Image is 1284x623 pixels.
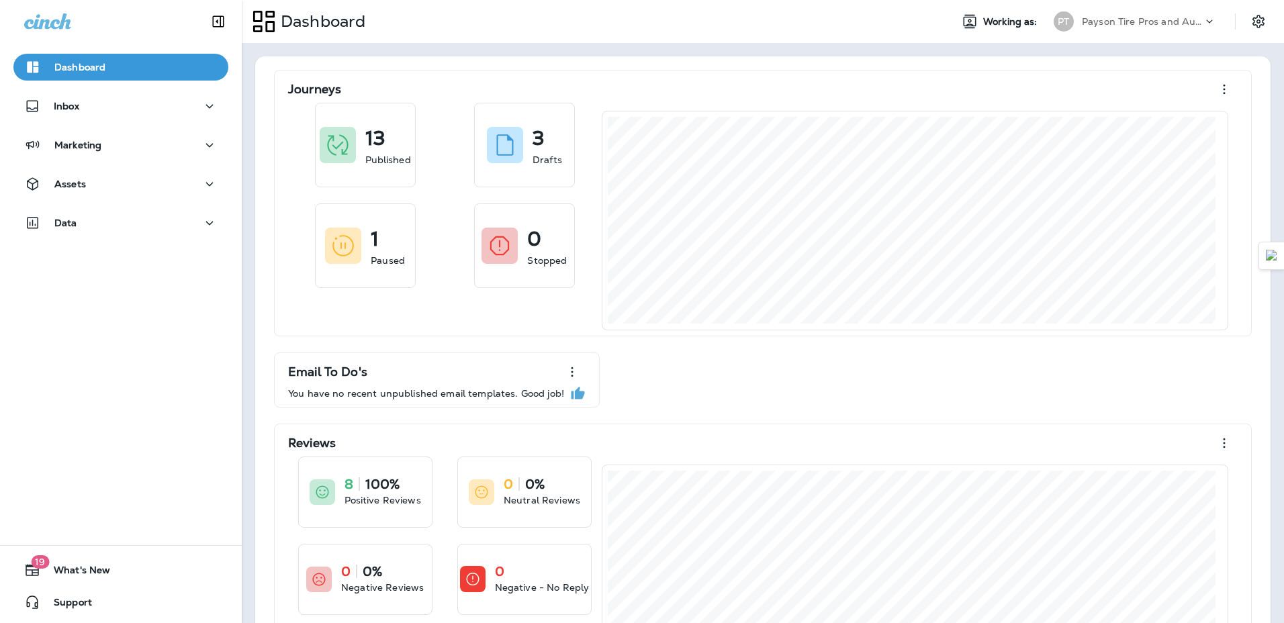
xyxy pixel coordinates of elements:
[495,581,590,594] p: Negative - No Reply
[533,132,545,145] p: 3
[54,101,79,111] p: Inbox
[983,16,1040,28] span: Working as:
[504,477,513,491] p: 0
[54,140,101,150] p: Marketing
[371,254,405,267] p: Paused
[341,581,424,594] p: Negative Reviews
[345,477,353,491] p: 8
[40,597,92,613] span: Support
[371,232,379,246] p: 1
[13,171,228,197] button: Assets
[13,589,228,616] button: Support
[365,153,411,166] p: Published
[13,132,228,158] button: Marketing
[13,209,228,236] button: Data
[527,232,541,246] p: 0
[40,565,110,581] span: What's New
[341,565,351,578] p: 0
[525,477,545,491] p: 0%
[31,555,49,569] span: 19
[54,179,86,189] p: Assets
[288,388,564,399] p: You have no recent unpublished email templates. Good job!
[13,557,228,583] button: 19What's New
[54,218,77,228] p: Data
[275,11,365,32] p: Dashboard
[54,62,105,73] p: Dashboard
[13,93,228,119] button: Inbox
[504,493,580,507] p: Neutral Reviews
[199,8,237,35] button: Collapse Sidebar
[527,254,567,267] p: Stopped
[363,565,382,578] p: 0%
[365,132,385,145] p: 13
[288,436,336,450] p: Reviews
[288,83,341,96] p: Journeys
[533,153,562,166] p: Drafts
[345,493,421,507] p: Positive Reviews
[495,565,504,578] p: 0
[365,477,400,491] p: 100%
[288,365,367,379] p: Email To Do's
[13,54,228,81] button: Dashboard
